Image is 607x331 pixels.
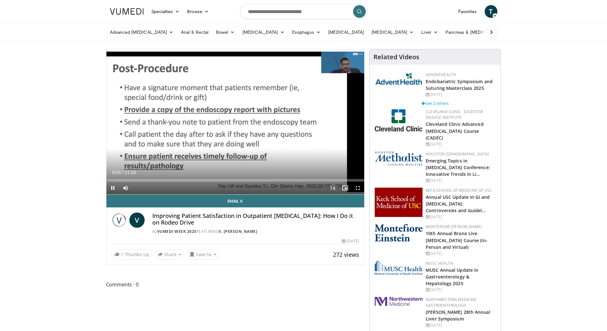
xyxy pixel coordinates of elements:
a: [MEDICAL_DATA] [324,26,368,39]
div: [DATE] [342,238,359,244]
a: Vumedi Week 2025 [157,229,197,234]
img: 37f2bdae-6af4-4c49-ae65-fb99e80643fa.png.150x105_q85_autocrop_double_scale_upscale_version-0.2.jpg [375,297,423,306]
a: 10th Annual Bronx Live [MEDICAL_DATA] Course (In-Person and Virtual) [426,230,488,250]
a: Liver [417,26,441,39]
img: 26c3db21-1732-4825-9e63-fd6a0021a399.jpg.150x105_q85_autocrop_double_scale_upscale_version-0.2.jpg [375,109,423,132]
div: By FEATURING [152,229,359,234]
a: AdventHealth [426,72,456,77]
span: Comments 0 [106,280,365,289]
a: Northwestern Medicine Gastroenterology [426,297,477,308]
a: 1 Thumbs Up [112,249,152,259]
img: 7b941f1f-d101-407a-8bfa-07bd47db01ba.png.150x105_q85_autocrop_double_scale_upscale_version-0.2.jpg [375,188,423,217]
a: Esophagus [288,26,325,39]
input: Search topics, interventions [240,4,367,19]
a: Keck School of Medicine of USC [426,188,492,193]
a: Specialties [148,5,184,18]
a: V. [PERSON_NAME] [219,229,257,234]
div: [DATE] [426,287,495,293]
a: Browse [183,5,213,18]
a: MUSC Health [426,261,453,266]
a: Favorites [454,5,481,18]
img: 5e4488cc-e109-4a4e-9fd9-73bb9237ee91.png.150x105_q85_autocrop_double_scale_upscale_version-0.2.png [375,151,423,166]
a: Email V. [106,195,365,207]
a: T [485,5,497,18]
button: Save to [187,249,219,260]
a: Emerging Topics in [MEDICAL_DATA] Conference: Innovative Trends in Li… [426,158,490,177]
img: 5c3c682d-da39-4b33-93a5-b3fb6ba9580b.jpg.150x105_q85_autocrop_double_scale_upscale_version-0.2.jpg [375,72,423,85]
span: 1 [121,251,123,257]
a: Montefiore [PERSON_NAME] [426,224,482,229]
a: Anal & Rectal [177,26,212,39]
a: MUSC Annual Update in Gastroenterology & Hepatology 2025 [426,267,478,286]
a: Annual USC Update in GI and [MEDICAL_DATA]: Controversies and Guidel… [426,194,490,213]
video-js: Video Player [106,49,365,195]
span: 272 views [333,251,359,258]
img: VuMedi Logo [110,8,144,15]
img: 28791e84-01ee-459c-8a20-346b708451fc.webp.150x105_q85_autocrop_double_scale_upscale_version-0.2.png [375,261,423,275]
div: [DATE] [426,178,495,183]
a: Pancreas & [MEDICAL_DATA] [442,26,516,39]
button: Mute [119,182,132,194]
a: [MEDICAL_DATA] [368,26,417,39]
a: Bowel [212,26,238,39]
a: V [129,212,145,228]
span: 21:10 [125,170,136,175]
a: [MEDICAL_DATA] [239,26,288,39]
a: [PERSON_NAME] 28th Annual Liver Symposium [426,309,490,322]
a: See 2 others [422,100,449,106]
span: / [122,170,124,175]
button: Playback Rate [326,182,339,194]
button: Fullscreen [351,182,364,194]
div: [DATE] [426,92,495,97]
a: Endobariatric Symposium and Suturing Masterclass 2025 [426,78,493,91]
h4: Related Videos [373,53,419,61]
button: Share [155,249,184,260]
h4: Improving Patient Satisfaction in Outpatient [MEDICAL_DATA]: How I Do it on Rodeo Drive [152,212,359,226]
div: Progress Bar [106,179,365,182]
div: [DATE] [426,251,495,256]
a: Cleveland Clinic - Digestive Disease Institute [426,109,483,120]
button: Pause [106,182,119,194]
div: [DATE] [426,322,495,328]
a: Advanced [MEDICAL_DATA] [106,26,177,39]
a: Houston [DEMOGRAPHIC_DATA] [426,151,489,157]
div: [DATE] [426,141,495,147]
img: b0142b4c-93a1-4b58-8f91-5265c282693c.png.150x105_q85_autocrop_double_scale_upscale_version-0.2.png [375,224,423,241]
img: Vumedi Week 2025 [112,212,127,228]
div: [DATE] [426,214,495,220]
button: Enable picture-in-picture mode [339,182,351,194]
a: Cleveland Clinic Advanced [MEDICAL_DATA] Course (CADEC) [426,121,484,140]
span: 0:03 [112,170,121,175]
